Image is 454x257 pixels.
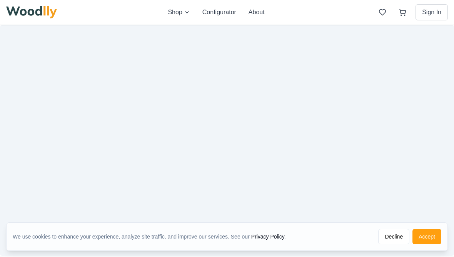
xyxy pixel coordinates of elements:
[416,4,448,20] button: Sign In
[168,8,190,17] button: Shop
[202,8,236,17] button: Configurator
[412,229,441,244] button: Accept
[6,6,57,18] img: Woodlly
[249,8,265,17] button: About
[378,229,409,244] button: Decline
[251,234,284,240] a: Privacy Policy
[13,233,292,240] div: We use cookies to enhance your experience, analyze site traffic, and improve our services. See our .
